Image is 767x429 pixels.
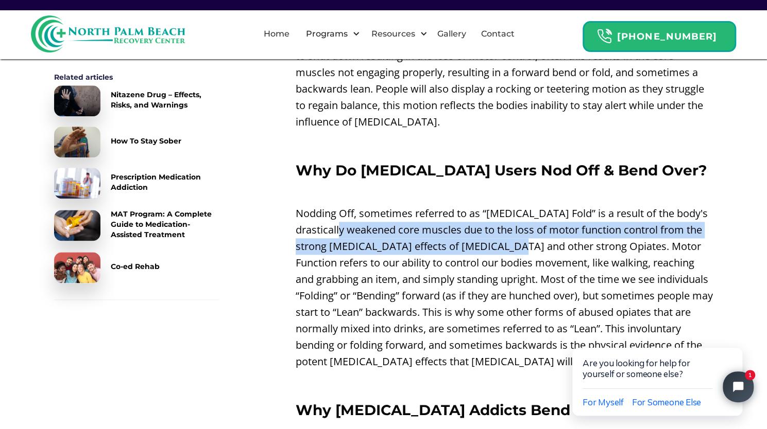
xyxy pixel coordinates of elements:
[111,90,219,110] div: Nitazene Drug – Effects, Risks, and Warnings
[296,375,713,391] p: ‍
[111,172,219,192] div: Prescription Medication Addiction
[368,28,417,40] div: Resources
[54,127,219,157] a: How To Stay Sober
[111,136,181,146] div: How To Stay Sober
[111,209,219,240] div: MAT Program: A Complete Guide to Medication-Assisted Treatment
[258,17,296,50] a: Home
[362,17,430,50] div: Resources
[54,168,219,199] a: Prescription Medication Addiction
[111,261,160,272] div: Co-ed Rehab
[303,28,350,40] div: Programs
[296,135,713,152] p: ‍
[583,16,736,52] a: Header Calendar Icons[PHONE_NUMBER]
[54,209,219,242] a: MAT Program: A Complete Guide to Medication-Assisted Treatment
[617,31,717,42] strong: [PHONE_NUMBER]
[54,72,219,82] div: Related articles
[54,252,219,283] a: Co-ed Rehab
[296,162,707,179] strong: Why Do [MEDICAL_DATA] Users Nod Off & Bend Over?
[475,17,521,50] a: Contact
[297,17,362,50] div: Programs
[551,315,767,429] iframe: Tidio Chat
[296,205,713,370] p: Nodding Off, sometimes referred to as “[MEDICAL_DATA] Fold” is a result of the body's drastically...
[431,17,472,50] a: Gallery
[296,401,679,419] strong: Why [MEDICAL_DATA] Addicts Bend & Hunch Over
[596,28,612,44] img: Header Calendar Icons
[54,85,219,116] a: Nitazene Drug – Effects, Risks, and Warnings
[296,184,713,200] p: ‍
